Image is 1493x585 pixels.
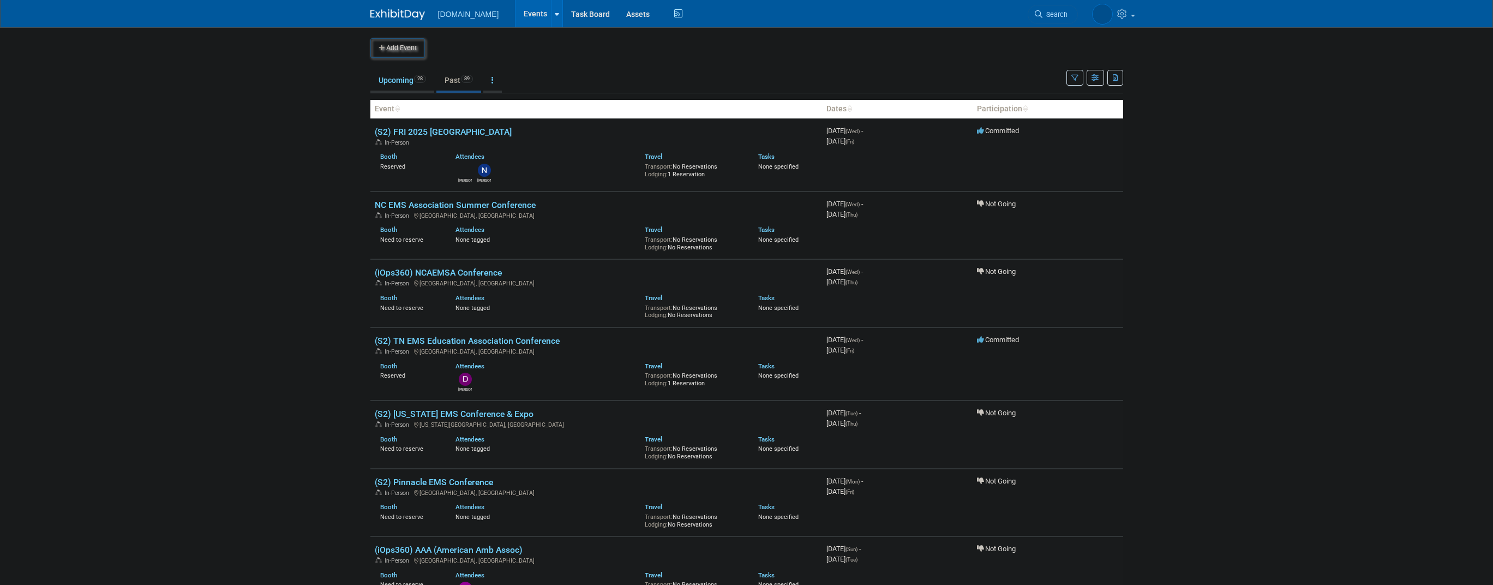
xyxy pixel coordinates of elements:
[645,511,742,528] div: No Reservations No Reservations
[861,200,863,208] span: -
[758,503,775,511] a: Tasks
[380,302,440,312] div: Need to reserve
[758,163,799,170] span: None specified
[973,100,1123,118] th: Participation
[846,479,860,485] span: (Mon)
[826,127,863,135] span: [DATE]
[375,267,502,278] a: (iOps360) NCAEMSA Conference
[846,489,854,495] span: (Fri)
[1092,4,1113,25] img: Drew Saucier
[758,236,799,243] span: None specified
[826,555,858,563] span: [DATE]
[375,409,533,419] a: (S2) [US_STATE] EMS Conference & Expo
[459,373,472,386] img: Dave/Rob .
[758,305,799,312] span: None specified
[846,557,858,563] span: (Tue)
[977,545,1016,553] span: Not Going
[380,161,440,171] div: Reserved
[375,200,536,210] a: NC EMS Association Summer Conference
[977,127,1019,135] span: Committed
[645,161,742,178] div: No Reservations 1 Reservation
[375,348,382,354] img: In-Person Event
[375,420,818,428] div: [US_STATE][GEOGRAPHIC_DATA], [GEOGRAPHIC_DATA]
[414,75,426,83] span: 28
[458,177,472,183] div: Drew Saucier
[380,511,440,521] div: Need to reserve
[375,347,818,355] div: [GEOGRAPHIC_DATA], [GEOGRAPHIC_DATA]
[859,409,861,417] span: -
[375,280,382,285] img: In-Person Event
[438,10,499,19] span: [DOMAIN_NAME]
[645,302,742,319] div: No Reservations No Reservations
[645,236,673,243] span: Transport:
[375,545,523,555] a: (iOps360) AAA (American Amb Assoc)
[455,443,637,453] div: None tagged
[645,514,673,521] span: Transport:
[847,104,852,113] a: Sort by Start Date
[846,269,860,275] span: (Wed)
[859,545,861,553] span: -
[455,226,484,234] a: Attendees
[385,139,412,146] span: In-Person
[826,409,861,417] span: [DATE]
[645,244,668,251] span: Lodging:
[380,226,397,234] a: Booth
[645,380,668,387] span: Lodging:
[846,128,860,134] span: (Wed)
[846,139,854,145] span: (Fri)
[826,210,858,218] span: [DATE]
[645,226,662,234] a: Travel
[645,435,662,443] a: Travel
[826,336,863,344] span: [DATE]
[645,571,662,579] a: Travel
[380,294,397,302] a: Booth
[380,153,397,160] a: Booth
[375,212,382,218] img: In-Person Event
[455,503,484,511] a: Attendees
[645,171,668,178] span: Lodging:
[370,100,822,118] th: Event
[455,571,484,579] a: Attendees
[758,435,775,443] a: Tasks
[826,419,858,427] span: [DATE]
[380,503,397,511] a: Booth
[645,453,668,460] span: Lodging:
[826,487,854,496] span: [DATE]
[385,348,412,355] span: In-Person
[375,278,818,287] div: [GEOGRAPHIC_DATA], [GEOGRAPHIC_DATA]
[846,410,858,416] span: (Tue)
[455,234,637,244] div: None tagged
[455,362,484,370] a: Attendees
[861,127,863,135] span: -
[645,163,673,170] span: Transport:
[459,164,472,177] img: Drew Saucier
[436,70,481,91] a: Past89
[1028,5,1078,24] a: Search
[645,234,742,251] div: No Reservations No Reservations
[758,294,775,302] a: Tasks
[455,302,637,312] div: None tagged
[385,421,412,428] span: In-Person
[861,267,863,276] span: -
[375,557,382,563] img: In-Person Event
[380,571,397,579] a: Booth
[461,75,473,83] span: 89
[478,164,491,177] img: Nicholas Fischer
[375,556,818,564] div: [GEOGRAPHIC_DATA], [GEOGRAPHIC_DATA]
[1042,10,1068,19] span: Search
[370,9,425,20] img: ExhibitDay
[977,267,1016,276] span: Not Going
[385,212,412,219] span: In-Person
[385,557,412,564] span: In-Person
[455,153,484,160] a: Attendees
[826,278,858,286] span: [DATE]
[394,104,400,113] a: Sort by Event Name
[375,127,512,137] a: (S2) FRI 2025 [GEOGRAPHIC_DATA]
[822,100,973,118] th: Dates
[477,177,491,183] div: Nicholas Fischer
[375,139,382,145] img: In-Person Event
[758,571,775,579] a: Tasks
[385,280,412,287] span: In-Person
[826,346,854,354] span: [DATE]
[645,362,662,370] a: Travel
